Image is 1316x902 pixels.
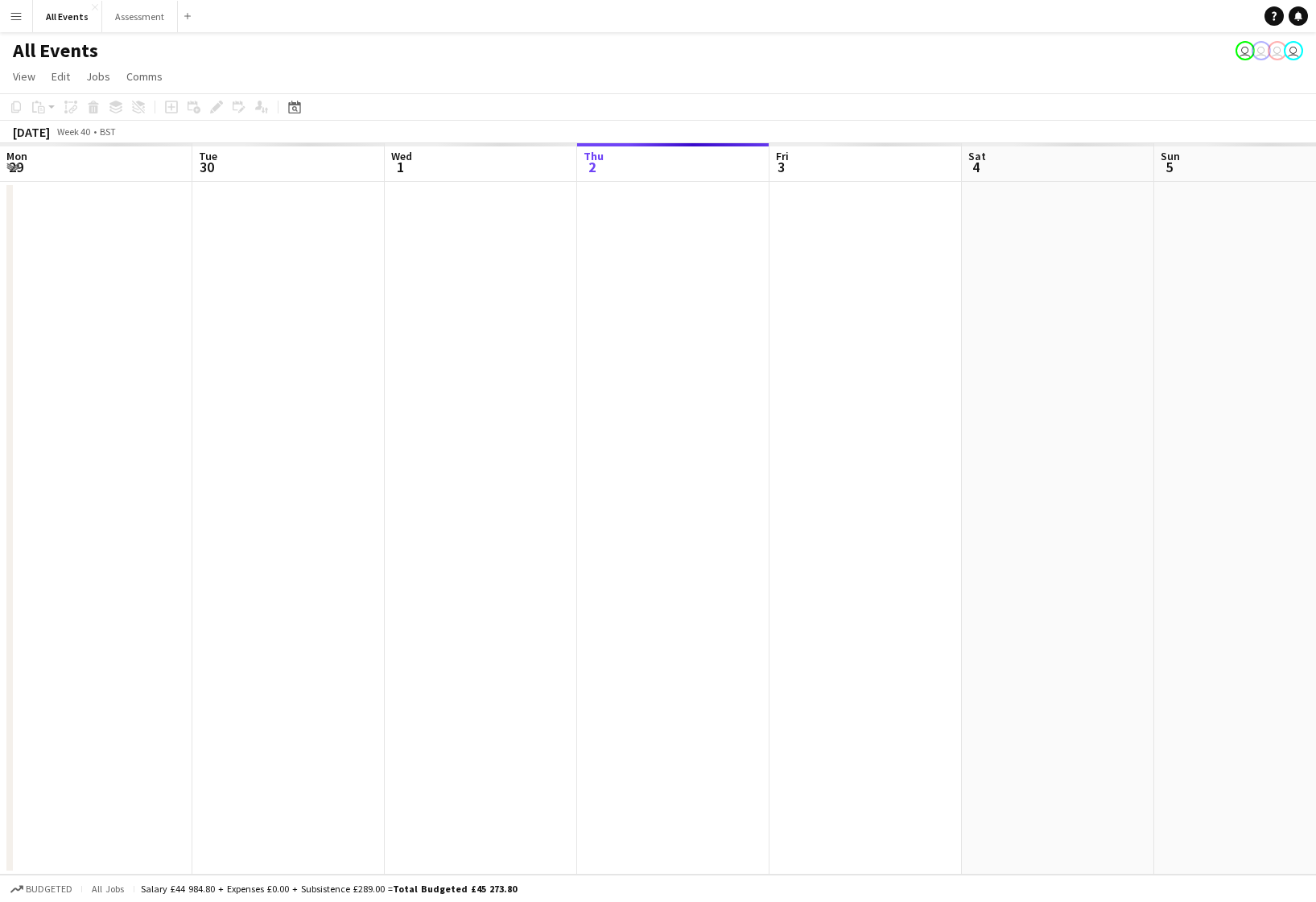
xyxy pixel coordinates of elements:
[102,1,178,32] button: Assessment
[8,880,75,898] button: Budgeted
[13,39,98,63] h1: All Events
[89,883,127,895] span: All jobs
[581,158,604,176] span: 2
[120,66,169,87] a: Comms
[86,69,110,84] span: Jobs
[966,158,986,176] span: 4
[776,149,789,163] span: Fri
[389,158,412,176] span: 1
[393,883,517,895] span: Total Budgeted £45 273.80
[52,69,70,84] span: Edit
[1236,41,1255,60] app-user-avatar: Nathan Wong
[13,124,50,140] div: [DATE]
[968,149,986,163] span: Sat
[1161,149,1180,163] span: Sun
[196,158,217,176] span: 30
[6,66,42,87] a: View
[1252,41,1271,60] app-user-avatar: Nathan Wong
[584,149,604,163] span: Thu
[391,149,412,163] span: Wed
[100,126,116,138] div: BST
[53,126,93,138] span: Week 40
[4,158,27,176] span: 29
[13,69,35,84] span: View
[141,883,517,895] div: Salary £44 984.80 + Expenses £0.00 + Subsistence £289.00 =
[1268,41,1287,60] app-user-avatar: Nathan Wong
[1158,158,1180,176] span: 5
[33,1,102,32] button: All Events
[199,149,217,163] span: Tue
[126,69,163,84] span: Comms
[774,158,789,176] span: 3
[80,66,117,87] a: Jobs
[1284,41,1303,60] app-user-avatar: Nathan Wong
[6,149,27,163] span: Mon
[26,883,72,895] span: Budgeted
[45,66,76,87] a: Edit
